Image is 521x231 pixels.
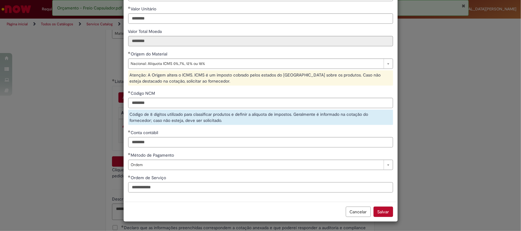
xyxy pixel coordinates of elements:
span: Conta contábil [131,130,160,135]
span: Obrigatório Preenchido [128,6,131,9]
span: Método de Pagamento [131,152,175,158]
span: Ordem [131,160,381,170]
span: Obrigatório Preenchido [128,153,131,155]
span: Código NCM [131,91,157,96]
span: Origem do Material [131,51,169,57]
span: Somente leitura - Valor Total Moeda [128,29,163,34]
span: Obrigatório Preenchido [128,91,131,93]
button: Salvar [374,207,393,217]
input: Ordem de Serviço [128,182,393,193]
input: Conta contábil [128,137,393,147]
span: Obrigatório Preenchido [128,52,131,54]
span: Obrigatório Preenchido [128,175,131,178]
span: Obrigatório Preenchido [128,130,131,133]
input: Valor Total Moeda [128,36,393,46]
div: Código de 8 dígitos utilizado para classificar produtos e definir a alíquota de impostos. Geralme... [128,110,393,125]
div: Atenção: A Origem altera o ICMS. ICMS é um imposto cobrado pelos estados do [GEOGRAPHIC_DATA] sob... [128,70,393,86]
span: Valor Unitário [131,6,158,12]
span: Ordem de Serviço [131,175,168,180]
input: Código NCM [128,98,393,108]
span: Nacional: Alíquota ICMS 0%,7%, 12% ou 18% [131,59,381,69]
input: Valor Unitário [128,13,393,24]
button: Cancelar [346,207,371,217]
